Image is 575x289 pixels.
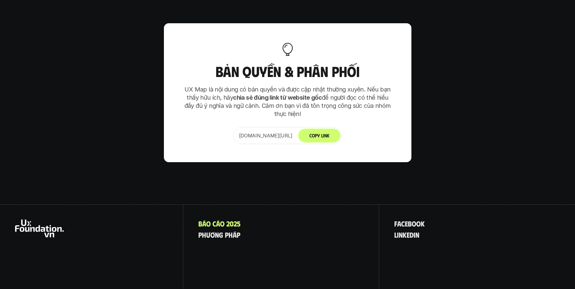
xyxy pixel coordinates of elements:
span: h [228,231,233,239]
span: n [215,231,219,239]
a: linkedin [394,231,419,239]
strong: chia sẻ đúng link từ website gốc [233,94,322,101]
span: h [202,231,206,239]
span: l [394,231,397,239]
span: i [414,231,415,239]
span: p [225,231,228,239]
a: Báocáo2025 [198,220,241,227]
h3: Bản quyền & Phân phối [182,63,393,79]
span: a [397,220,401,227]
span: B [198,220,202,227]
span: 2 [226,220,230,227]
span: o [416,220,421,227]
span: á [202,220,206,227]
span: k [421,220,425,227]
span: b [408,220,412,227]
span: ơ [210,231,215,239]
span: f [394,220,397,227]
span: á [233,231,237,239]
span: á [216,220,220,227]
p: UX Map là nội dung có bản quyền và được cập nhật thường xuyên. Nếu bạn thấy hữu ích, hãy để người... [182,85,393,118]
span: k [403,231,407,239]
button: Copy Link [298,129,340,143]
span: g [219,231,223,239]
span: o [412,220,416,227]
span: d [410,231,414,239]
a: phươngpháp [198,231,240,239]
span: c [212,220,216,227]
span: p [198,231,202,239]
span: e [405,220,408,227]
span: 0 [230,220,234,227]
span: n [415,231,419,239]
span: ư [206,231,210,239]
span: 2 [234,220,237,227]
span: o [206,220,211,227]
span: c [401,220,405,227]
span: n [399,231,403,239]
span: i [397,231,399,239]
span: o [220,220,225,227]
span: 5 [237,220,241,227]
span: p [237,231,240,239]
p: [DOMAIN_NAME][URL] [239,132,292,139]
a: facebook [394,220,425,227]
span: e [407,231,410,239]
